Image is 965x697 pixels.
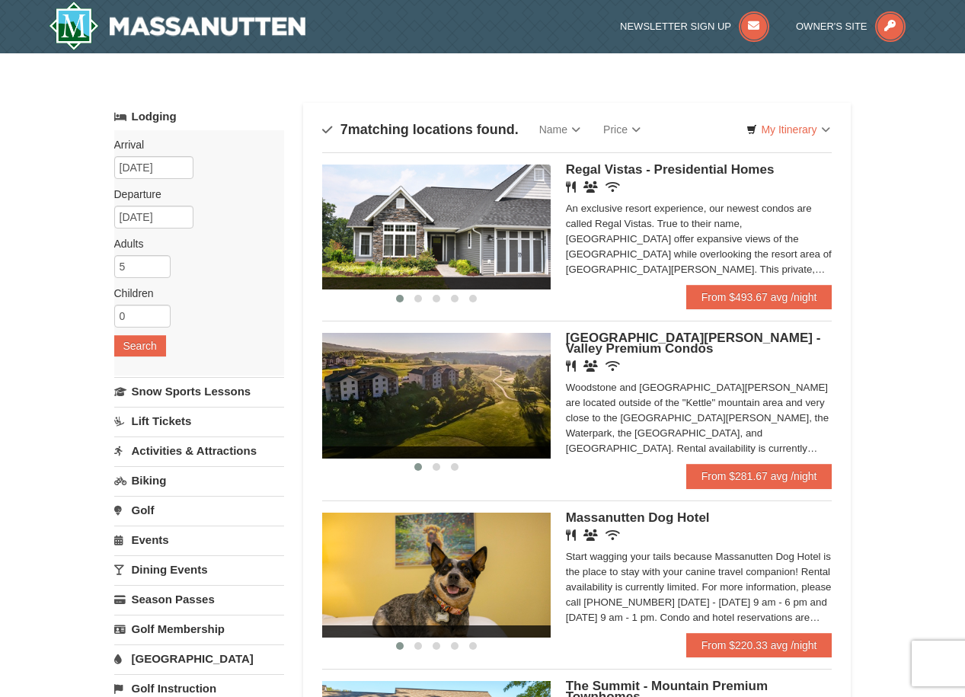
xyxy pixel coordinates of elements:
[566,331,821,356] span: [GEOGRAPHIC_DATA][PERSON_NAME] - Valley Premium Condos
[114,526,284,554] a: Events
[566,181,576,193] i: Restaurant
[322,122,519,137] h4: matching locations found.
[686,633,832,657] a: From $220.33 avg /night
[566,549,832,625] div: Start wagging your tails because Massanutten Dog Hotel is the place to stay with your canine trav...
[114,555,284,583] a: Dining Events
[620,21,731,32] span: Newsletter Sign Up
[340,122,348,137] span: 7
[114,103,284,130] a: Lodging
[528,114,592,145] a: Name
[114,466,284,494] a: Biking
[796,21,868,32] span: Owner's Site
[114,496,284,524] a: Golf
[114,615,284,643] a: Golf Membership
[592,114,652,145] a: Price
[606,181,620,193] i: Wireless Internet (free)
[620,21,769,32] a: Newsletter Sign Up
[114,407,284,435] a: Lift Tickets
[114,286,273,301] label: Children
[566,360,576,372] i: Restaurant
[606,529,620,541] i: Wireless Internet (free)
[114,236,273,251] label: Adults
[566,529,576,541] i: Restaurant
[114,137,273,152] label: Arrival
[796,21,906,32] a: Owner's Site
[686,464,832,488] a: From $281.67 avg /night
[737,118,839,141] a: My Itinerary
[114,335,166,356] button: Search
[114,644,284,673] a: [GEOGRAPHIC_DATA]
[114,187,273,202] label: Departure
[114,585,284,613] a: Season Passes
[114,436,284,465] a: Activities & Attractions
[49,2,306,50] a: Massanutten Resort
[114,377,284,405] a: Snow Sports Lessons
[566,162,775,177] span: Regal Vistas - Presidential Homes
[49,2,306,50] img: Massanutten Resort Logo
[606,360,620,372] i: Wireless Internet (free)
[583,529,598,541] i: Banquet Facilities
[583,181,598,193] i: Banquet Facilities
[566,201,832,277] div: An exclusive resort experience, our newest condos are called Regal Vistas. True to their name, [G...
[566,380,832,456] div: Woodstone and [GEOGRAPHIC_DATA][PERSON_NAME] are located outside of the "Kettle" mountain area an...
[583,360,598,372] i: Banquet Facilities
[566,510,710,525] span: Massanutten Dog Hotel
[686,285,832,309] a: From $493.67 avg /night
